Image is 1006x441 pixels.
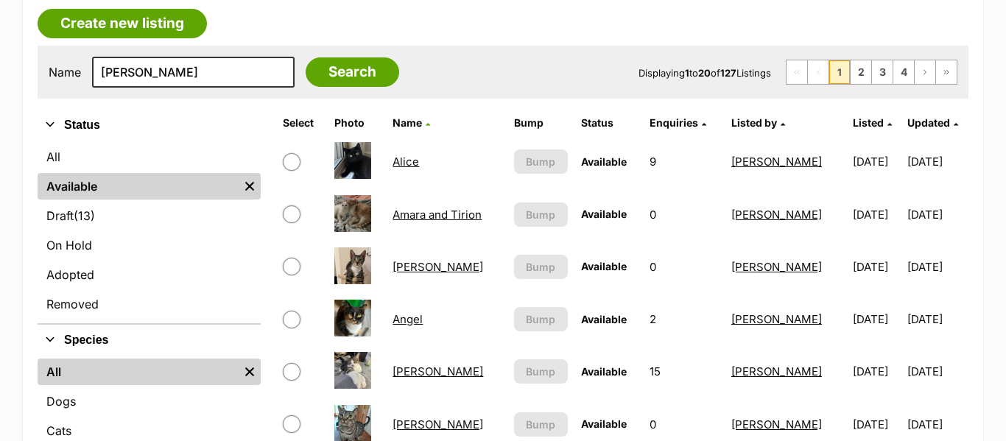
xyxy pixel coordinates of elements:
[915,60,935,84] a: Next page
[907,346,967,397] td: [DATE]
[49,66,81,79] label: Name
[393,155,419,169] a: Alice
[508,111,574,135] th: Bump
[644,346,724,397] td: 15
[936,60,957,84] a: Last page
[644,241,724,292] td: 0
[893,60,914,84] a: Page 4
[731,312,822,326] a: [PERSON_NAME]
[575,111,642,135] th: Status
[393,208,482,222] a: Amara and Tirion
[731,417,822,431] a: [PERSON_NAME]
[581,208,627,220] span: Available
[393,364,483,378] a: [PERSON_NAME]
[907,189,967,240] td: [DATE]
[38,359,239,385] a: All
[581,365,627,378] span: Available
[907,294,967,345] td: [DATE]
[644,136,724,187] td: 9
[581,417,627,430] span: Available
[514,359,568,384] button: Bump
[853,116,884,129] span: Listed
[847,346,907,397] td: [DATE]
[786,60,957,85] nav: Pagination
[851,60,871,84] a: Page 2
[644,189,724,240] td: 0
[907,136,967,187] td: [DATE]
[720,67,736,79] strong: 127
[639,67,771,79] span: Displaying to of Listings
[306,57,399,87] input: Search
[514,255,568,279] button: Bump
[526,154,555,169] span: Bump
[698,67,711,79] strong: 20
[38,141,261,323] div: Status
[239,359,261,385] a: Remove filter
[38,144,261,170] a: All
[393,417,483,431] a: [PERSON_NAME]
[907,116,950,129] span: Updated
[514,412,568,437] button: Bump
[328,111,385,135] th: Photo
[731,116,777,129] span: Listed by
[872,60,893,84] a: Page 3
[847,136,907,187] td: [DATE]
[38,261,261,288] a: Adopted
[731,208,822,222] a: [PERSON_NAME]
[853,116,892,129] a: Listed
[38,388,261,414] a: Dogs
[38,232,261,258] a: On Hold
[526,259,555,275] span: Bump
[514,202,568,227] button: Bump
[847,189,907,240] td: [DATE]
[685,67,689,79] strong: 1
[644,294,724,345] td: 2
[731,260,822,274] a: [PERSON_NAME]
[907,241,967,292] td: [DATE]
[581,155,627,168] span: Available
[526,207,555,222] span: Bump
[526,311,555,327] span: Bump
[731,116,785,129] a: Listed by
[74,207,95,225] span: (13)
[650,116,698,129] span: translation missing: en.admin.listings.index.attributes.enquiries
[581,313,627,325] span: Available
[731,155,822,169] a: [PERSON_NAME]
[393,116,430,129] a: Name
[526,417,555,432] span: Bump
[38,202,261,229] a: Draft
[334,195,371,232] img: Amara and Tirion
[829,60,850,84] span: Page 1
[650,116,706,129] a: Enquiries
[393,116,422,129] span: Name
[334,300,371,336] img: Angel
[731,364,822,378] a: [PERSON_NAME]
[526,364,555,379] span: Bump
[38,9,207,38] a: Create new listing
[847,241,907,292] td: [DATE]
[38,291,261,317] a: Removed
[808,60,829,84] span: Previous page
[514,307,568,331] button: Bump
[847,294,907,345] td: [DATE]
[38,173,239,200] a: Available
[907,116,958,129] a: Updated
[581,260,627,272] span: Available
[38,116,261,135] button: Status
[393,312,423,326] a: Angel
[787,60,807,84] span: First page
[393,260,483,274] a: [PERSON_NAME]
[239,173,261,200] a: Remove filter
[38,331,261,350] button: Species
[514,149,568,174] button: Bump
[277,111,327,135] th: Select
